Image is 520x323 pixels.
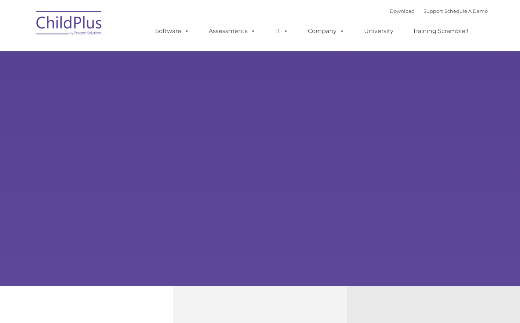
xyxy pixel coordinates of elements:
[423,8,443,14] a: Support
[444,8,488,14] a: Schedule A Demo
[268,24,296,38] a: IT
[201,24,263,38] a: Assessments
[148,24,197,38] a: Software
[33,6,106,43] img: ChildPlus by Procare Solutions
[390,8,488,14] font: |
[406,24,476,38] a: Training Scramble!!
[357,24,401,38] a: University
[301,24,352,38] a: Company
[390,8,415,14] a: Download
